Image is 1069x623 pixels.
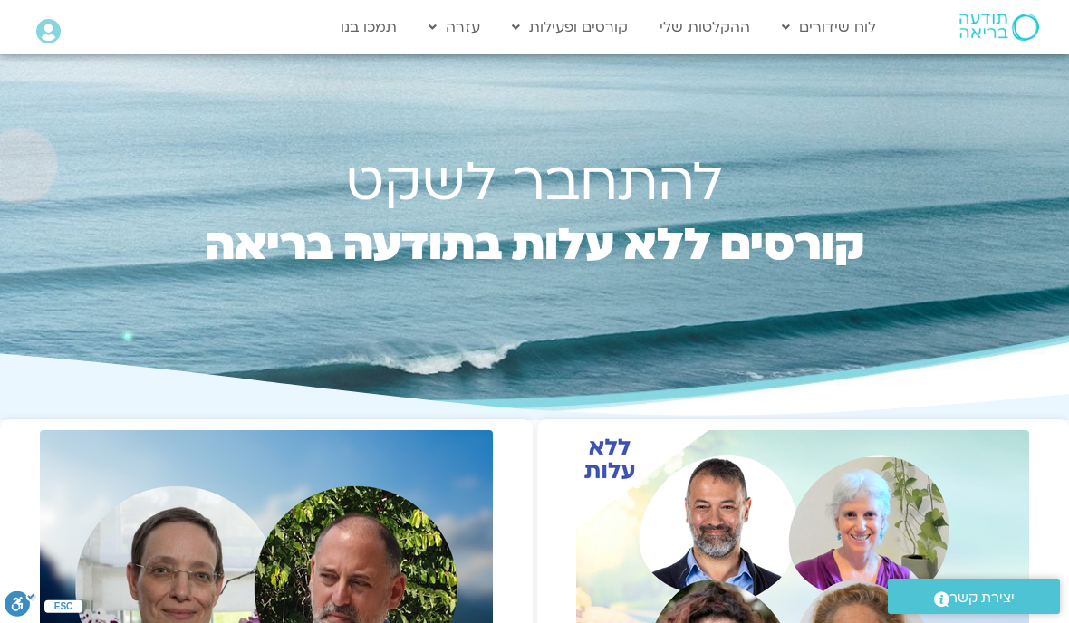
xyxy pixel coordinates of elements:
[419,10,489,44] a: עזרה
[332,10,406,44] a: תמכו בנו
[888,579,1060,614] a: יצירת קשר
[503,10,637,44] a: קורסים ופעילות
[959,14,1039,41] img: תודעה בריאה
[167,158,902,207] h1: להתחבר לשקט
[949,586,1015,610] span: יצירת קשר
[773,10,885,44] a: לוח שידורים
[167,225,902,307] h2: קורסים ללא עלות בתודעה בריאה
[650,10,759,44] a: ההקלטות שלי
